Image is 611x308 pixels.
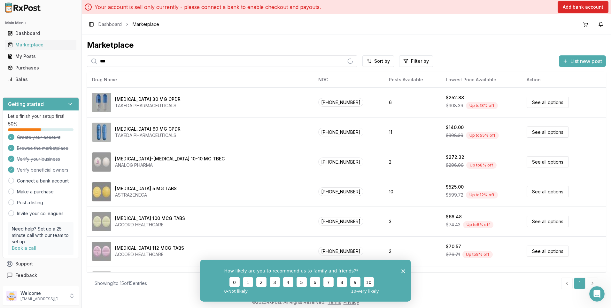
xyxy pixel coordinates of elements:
[12,245,36,251] a: Book a call
[384,72,441,87] th: Posts Available
[95,280,147,287] div: Showing 1 to 15 of 15 entries
[133,21,159,28] span: Marketplace
[5,74,76,85] a: Sales
[527,216,569,227] a: See all options
[446,124,464,131] div: $140.00
[200,260,411,302] iframe: Survey from RxPost
[3,74,79,85] button: Sales
[328,299,341,305] a: Terms
[8,53,74,60] div: My Posts
[570,57,602,65] span: List new post
[92,152,111,172] img: Doxylamine-Pyridoxine 10-10 MG TBEC
[384,177,441,207] td: 10
[384,87,441,117] td: 6
[115,126,181,132] div: [MEDICAL_DATA] 60 MG CPDR
[8,121,18,127] span: 50 %
[115,192,177,198] div: ASTRAZENECA
[527,186,569,197] a: See all options
[446,243,461,250] div: $70.57
[17,199,43,206] a: Post a listing
[527,126,569,138] a: See all options
[115,156,225,162] div: [MEDICAL_DATA]-[MEDICAL_DATA] 10-10 MG TBEC
[522,72,606,87] th: Action
[87,72,313,87] th: Drug Name
[446,184,464,190] div: $525.00
[462,251,493,258] div: Up to 8 % off
[115,215,185,222] div: [MEDICAL_DATA] 100 MCG TABS
[5,62,76,74] a: Purchases
[17,156,60,162] span: Verify your business
[446,132,463,139] span: $308.39
[318,158,363,166] span: [PHONE_NUMBER]
[384,236,441,266] td: 2
[558,1,608,13] button: Add bank account
[527,246,569,257] a: See all options
[3,51,79,61] button: My Posts
[92,93,111,112] img: Dexilant 30 MG CPDR
[384,207,441,236] td: 3
[115,96,181,102] div: [MEDICAL_DATA] 30 MG CPDR
[411,58,429,64] span: Filter by
[446,154,464,160] div: $272.32
[17,145,68,151] span: Browse the marketplace
[115,132,181,139] div: TAKEDA PHARMACEUTICALS
[466,102,498,109] div: Up to 18 % off
[589,286,605,302] iframe: Intercom live chat
[466,162,497,169] div: Up to 8 % off
[466,191,498,199] div: Up to 12 % off
[318,217,363,226] span: [PHONE_NUMBER]
[6,291,17,301] img: User avatar
[12,226,70,245] p: Need help? Set up a 25 minute call with our team to set up.
[17,189,54,195] a: Make a purchase
[446,94,464,101] div: $252.88
[318,98,363,107] span: [PHONE_NUMBER]
[446,222,460,228] span: $74.43
[3,3,43,13] img: RxPost Logo
[20,296,65,302] p: [EMAIL_ADDRESS][DOMAIN_NAME]
[92,123,111,142] img: Dexilant 60 MG CPDR
[20,290,65,296] p: Welcome
[15,272,37,279] span: Feedback
[98,21,159,28] nav: breadcrumb
[17,178,69,184] a: Connect a bank account
[115,245,184,251] div: [MEDICAL_DATA] 112 MCG TABS
[8,100,44,108] h3: Getting started
[17,210,64,217] a: Invite your colleagues
[318,247,363,255] span: [PHONE_NUMBER]
[384,266,441,296] td: 2
[3,258,79,270] button: Support
[466,132,499,139] div: Up to 55 % off
[344,299,359,305] a: Privacy
[446,162,464,168] span: $296.00
[5,51,76,62] a: My Posts
[446,214,462,220] div: $68.48
[527,156,569,167] a: See all options
[559,55,606,67] button: List new post
[92,272,111,291] img: Levothyroxine Sodium 125 MCG TABS
[95,3,321,11] p: Your account is sell only currently - please connect a bank to enable checkout and payouts.
[527,97,569,108] a: See all options
[318,187,363,196] span: [PHONE_NUMBER]
[5,20,76,26] h2: Main Menu
[313,72,384,87] th: NDC
[17,134,60,141] span: Create your account
[384,147,441,177] td: 2
[559,59,606,65] a: List new post
[384,117,441,147] td: 11
[3,40,79,50] button: Marketplace
[561,278,598,289] nav: pagination
[115,222,185,228] div: ACCORD HEALTHCARE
